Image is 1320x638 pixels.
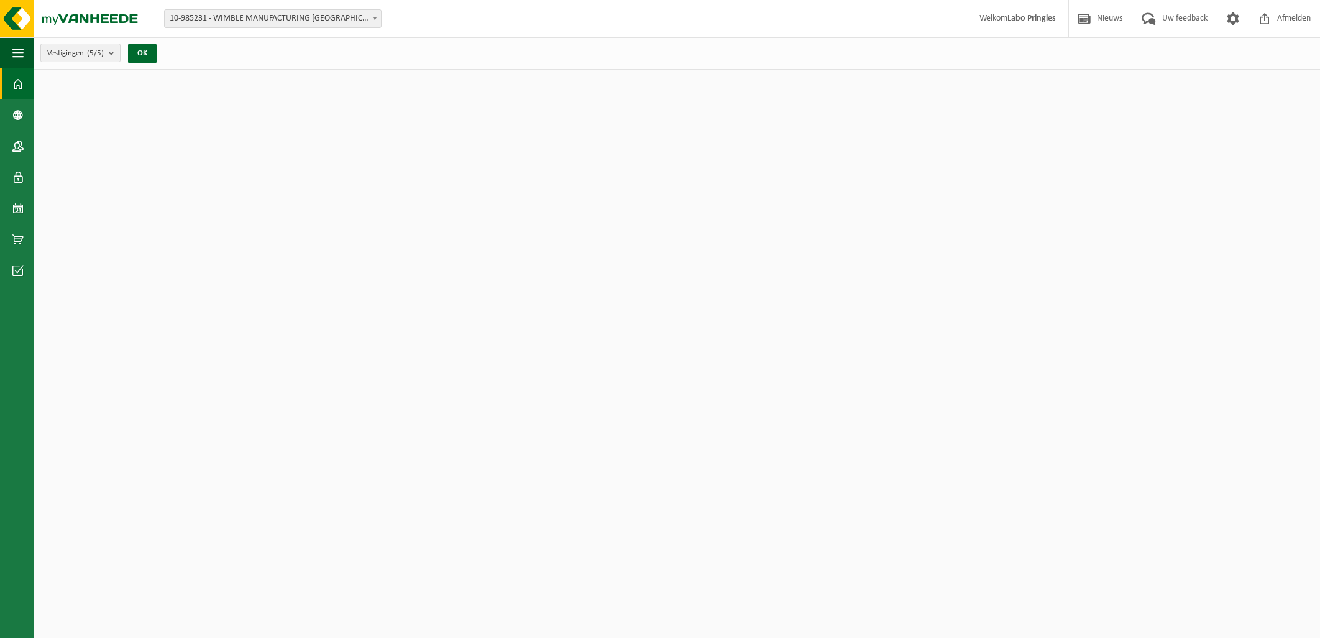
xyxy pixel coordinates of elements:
[40,44,121,62] button: Vestigingen(5/5)
[165,10,381,27] span: 10-985231 - WIMBLE MANUFACTURING BELGIUM BV - MECHELEN
[47,44,104,63] span: Vestigingen
[128,44,157,63] button: OK
[164,9,382,28] span: 10-985231 - WIMBLE MANUFACTURING BELGIUM BV - MECHELEN
[87,49,104,57] count: (5/5)
[1007,14,1056,23] strong: Labo Pringles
